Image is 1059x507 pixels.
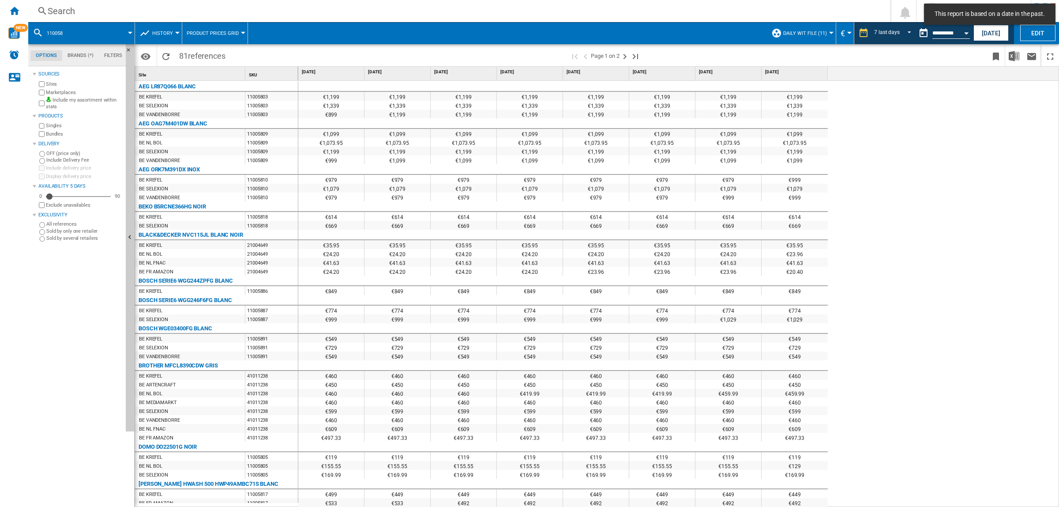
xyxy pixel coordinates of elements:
[762,212,828,221] div: €614
[39,174,45,179] input: Display delivery price
[30,50,62,61] md-tab-item: Options
[245,267,298,276] div: 21004649
[629,193,695,201] div: €979
[175,45,230,64] span: 81
[695,147,761,155] div: €1,199
[298,267,364,276] div: €24.20
[298,155,364,164] div: €999
[762,184,828,193] div: €1,079
[695,286,761,295] div: €849
[46,122,122,129] label: Singles
[139,102,168,110] div: BE SELEXION
[563,221,629,230] div: €669
[47,22,71,44] button: 110058
[152,30,173,36] span: History
[431,249,496,258] div: €24.20
[563,184,629,193] div: €1,079
[38,212,122,219] div: Exclusivity
[763,67,828,78] div: [DATE]
[298,138,364,147] div: €1,073.95
[431,184,496,193] div: €1,079
[497,249,563,258] div: €24.20
[46,173,122,180] label: Display delivery price
[302,69,362,75] span: [DATE]
[563,212,629,221] div: €614
[245,184,298,193] div: 11005810
[245,240,298,249] div: 21004649
[629,184,695,193] div: €1,079
[563,286,629,295] div: €849
[762,147,828,155] div: €1,199
[695,110,761,118] div: €1,199
[695,92,761,101] div: €1,199
[629,240,695,249] div: €35.95
[695,193,761,201] div: €999
[39,222,45,228] input: All references
[298,193,364,201] div: €979
[762,92,828,101] div: €1,199
[139,276,233,286] div: BOSCH SERIE6 WGG244ZPFG BLANC
[629,258,695,267] div: €41.63
[431,110,496,118] div: €1,199
[762,129,828,138] div: €1,099
[431,92,496,101] div: €1,199
[298,258,364,267] div: €41.63
[139,148,168,156] div: BE SELEXION
[497,155,563,164] div: €1,099
[762,314,828,323] div: €1,029
[783,22,831,44] button: Daily WIT File (11)
[139,259,165,268] div: BE NL FNAC
[697,67,761,78] div: [DATE]
[500,69,561,75] span: [DATE]
[497,92,563,101] div: €1,199
[431,240,496,249] div: €35.95
[563,314,629,323] div: €999
[431,101,496,110] div: €1,339
[139,241,162,250] div: BE KREFEL
[245,155,298,164] div: 11005809
[431,147,496,155] div: €1,199
[46,165,122,171] label: Include delivery price
[497,258,563,267] div: €41.63
[364,101,430,110] div: €1,339
[8,27,20,39] img: wise-card.svg
[762,110,828,118] div: €1,199
[46,150,122,157] label: OFF (price only)
[762,138,828,147] div: €1,073.95
[431,138,496,147] div: €1,073.95
[973,25,1009,41] button: [DATE]
[629,249,695,258] div: €24.20
[99,50,128,61] md-tab-item: Filters
[298,184,364,193] div: €1,079
[38,113,122,120] div: Products
[39,131,45,137] input: Bundles
[841,22,849,44] div: €
[368,69,428,75] span: [DATE]
[563,129,629,138] div: €1,099
[139,130,162,139] div: BE KREFEL
[247,67,298,80] div: Sort None
[364,193,430,201] div: €979
[695,129,761,138] div: €1,099
[497,110,563,118] div: €1,199
[567,69,627,75] span: [DATE]
[629,175,695,184] div: €979
[39,158,45,164] input: Include Delivery Fee
[563,240,629,249] div: €35.95
[139,22,177,44] div: History
[915,22,972,44] div: This report is based on a date in the past.
[629,221,695,230] div: €669
[245,193,298,201] div: 11005810
[298,212,364,221] div: €614
[46,221,122,227] label: All references
[137,67,245,80] div: Sort None
[570,45,580,66] button: First page
[431,314,496,323] div: €999
[695,212,761,221] div: €614
[563,110,629,118] div: €1,199
[47,30,63,36] span: 110058
[563,147,629,155] div: €1,199
[139,230,243,240] div: BLACK&DECKER NVC115JL BLANC NOIR
[629,101,695,110] div: €1,339
[46,89,122,96] label: Marketplaces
